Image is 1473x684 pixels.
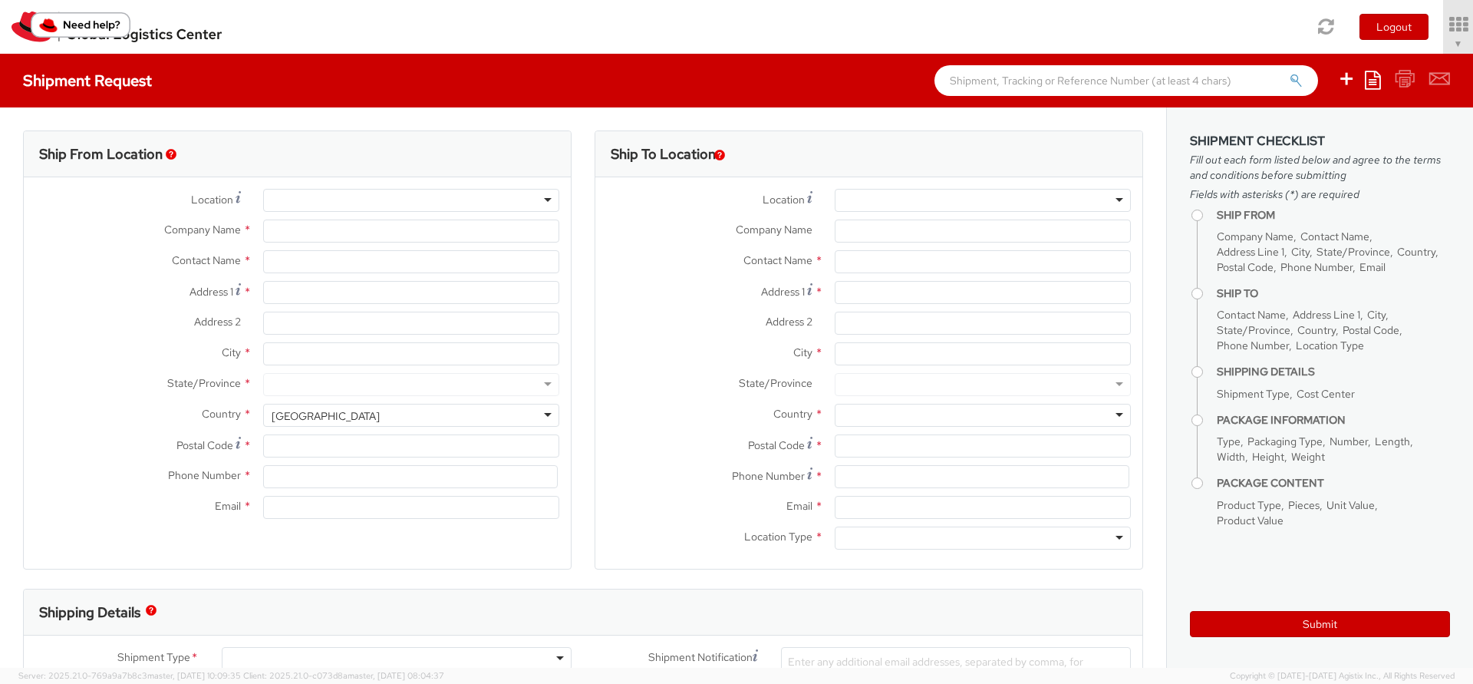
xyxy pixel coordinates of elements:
[611,147,716,162] h3: Ship To Location
[773,407,812,421] span: Country
[1217,210,1450,221] h4: Ship From
[1217,477,1450,489] h4: Package Content
[1326,498,1375,512] span: Unit Value
[147,670,241,681] span: master, [DATE] 10:09:35
[243,670,444,681] span: Client: 2025.21.0-c073d8a
[168,468,241,482] span: Phone Number
[164,223,241,236] span: Company Name
[215,499,241,513] span: Email
[1247,435,1323,448] span: Packaging Type
[1296,339,1364,352] span: Location Type
[31,12,130,38] button: Need help?
[1217,323,1290,337] span: State/Province
[1316,245,1390,259] span: State/Province
[1217,498,1281,512] span: Product Type
[1297,387,1355,401] span: Cost Center
[1297,323,1336,337] span: Country
[1397,245,1435,259] span: Country
[1217,435,1241,448] span: Type
[1291,450,1325,464] span: Weight
[18,670,241,681] span: Server: 2025.21.0-769a9a7b8c3
[732,469,805,483] span: Phone Number
[1190,611,1450,637] button: Submit
[1217,450,1245,464] span: Width
[39,605,140,620] h3: Shipping Details
[761,285,805,299] span: Address 1
[748,438,805,452] span: Postal Code
[1217,415,1450,426] h4: Package Information
[763,193,805,207] span: Location
[739,376,812,390] span: State/Province
[176,438,233,452] span: Postal Code
[1217,514,1284,527] span: Product Value
[189,285,233,299] span: Address 1
[1367,308,1386,322] span: City
[1288,498,1320,512] span: Pieces
[1375,435,1410,448] span: Length
[1280,260,1353,274] span: Phone Number
[1190,187,1450,202] span: Fields with asterisks (*) are required
[1217,260,1274,274] span: Postal Code
[1217,387,1290,401] span: Shipment Type
[1217,308,1286,322] span: Contact Name
[12,12,222,42] img: rh-logistics-00dfa346123c4ec078e1.svg
[202,407,241,421] span: Country
[1217,245,1284,259] span: Address Line 1
[167,376,241,390] span: State/Province
[1300,230,1369,243] span: Contact Name
[172,253,241,267] span: Contact Name
[1359,14,1429,40] button: Logout
[786,499,812,513] span: Email
[934,65,1318,96] input: Shipment, Tracking or Reference Number (at least 4 chars)
[272,408,380,424] div: [GEOGRAPHIC_DATA]
[1359,260,1386,274] span: Email
[1217,366,1450,378] h4: Shipping Details
[736,223,812,236] span: Company Name
[1230,670,1455,682] span: Copyright © [DATE]-[DATE] Agistix Inc., All Rights Reserved
[793,345,812,359] span: City
[348,670,444,681] span: master, [DATE] 08:04:37
[39,147,163,162] h3: Ship From Location
[222,345,241,359] span: City
[1293,308,1360,322] span: Address Line 1
[743,253,812,267] span: Contact Name
[766,315,812,329] span: Address 2
[117,649,190,667] span: Shipment Type
[744,530,812,544] span: Location Type
[1190,152,1450,183] span: Fill out each form listed below and agree to the terms and conditions before submitting
[191,193,233,207] span: Location
[194,315,241,329] span: Address 2
[1343,323,1399,337] span: Postal Code
[23,72,152,89] h4: Shipment Request
[1190,134,1450,148] h3: Shipment Checklist
[648,649,753,666] span: Shipment Notification
[1454,38,1463,50] span: ▼
[1291,245,1310,259] span: City
[1252,450,1284,464] span: Height
[1217,230,1293,243] span: Company Name
[1217,288,1450,299] h4: Ship To
[1330,435,1368,448] span: Number
[1217,339,1289,352] span: Phone Number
